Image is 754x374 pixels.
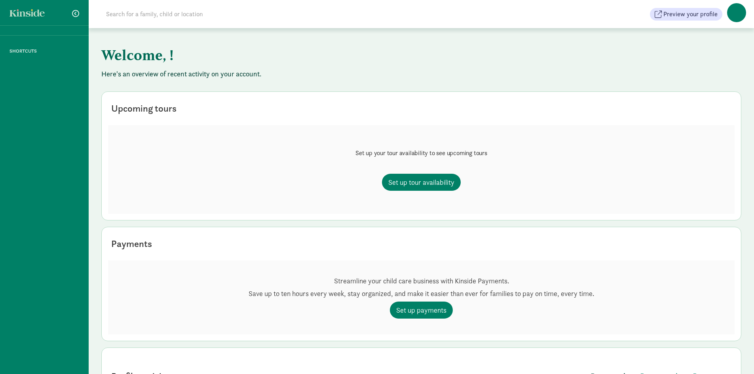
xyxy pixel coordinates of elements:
input: Search for a family, child or location [101,6,323,22]
span: Set up payments [396,305,446,315]
p: Here's an overview of recent activity on your account. [101,69,741,79]
div: Payments [111,237,152,251]
span: Set up tour availability [388,177,454,188]
button: Preview your profile [650,8,722,21]
p: Set up your tour availability to see upcoming tours [355,148,487,158]
p: Save up to ten hours every week, stay organized, and make it easier than ever for families to pay... [249,289,594,298]
a: Set up payments [390,302,453,319]
span: Preview your profile [663,9,718,19]
p: Streamline your child care business with Kinside Payments. [249,276,594,286]
h1: Welcome, ! [101,41,493,69]
a: Set up tour availability [382,174,461,191]
div: Upcoming tours [111,101,177,116]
